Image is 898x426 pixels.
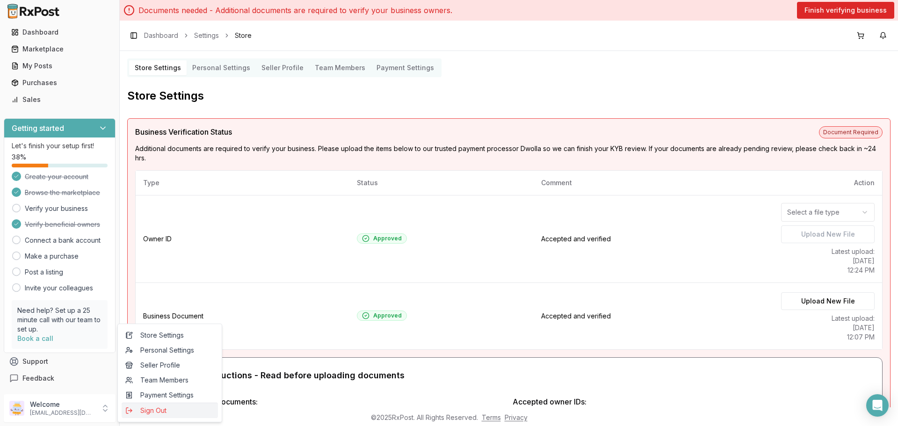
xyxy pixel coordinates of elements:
[25,204,88,213] a: Verify your business
[235,31,252,40] span: Store
[349,171,534,195] th: Status
[12,123,64,134] h3: Getting started
[136,283,349,350] td: Business Document
[534,171,774,195] th: Comment
[774,171,882,195] th: Action
[534,283,774,350] td: Accepted and verified
[17,306,102,334] p: Need help? Set up a 25 minute call with our team to set up.
[7,41,112,58] a: Marketplace
[482,413,501,421] a: Terms
[30,409,95,417] p: [EMAIL_ADDRESS][DOMAIN_NAME]
[4,58,116,73] button: My Posts
[534,195,774,283] td: Accepted and verified
[371,60,440,75] button: Payment Settings
[11,95,108,104] div: Sales
[819,126,883,138] span: Document Required
[513,396,871,407] h4: Accepted owner IDs:
[25,252,79,261] a: Make a purchase
[122,328,218,343] a: Store Settings
[125,390,214,400] span: Payment Settings
[138,5,452,16] p: Documents needed - Additional documents are required to verify your business owners.
[25,236,101,245] a: Connect a bank account
[12,152,26,162] span: 38 %
[4,92,116,107] button: Sales
[144,31,178,40] a: Dashboard
[11,28,108,37] div: Dashboard
[11,78,108,87] div: Purchases
[187,60,256,75] button: Personal Settings
[4,353,116,370] button: Support
[127,88,891,103] h2: Store Settings
[194,31,219,40] a: Settings
[25,283,93,293] a: Invite your colleagues
[362,235,402,242] div: Approved
[122,358,218,373] a: Seller Profile
[25,267,63,277] a: Post a listing
[25,220,100,229] span: Verify beneficial owners
[135,144,883,163] p: Additional documents are required to verify your business. Please upload the items below to our t...
[11,61,108,71] div: My Posts
[797,2,894,19] button: Finish verifying business
[362,312,402,319] div: Approved
[256,60,309,75] button: Seller Profile
[125,361,214,370] span: Seller Profile
[125,331,214,340] span: Store Settings
[781,225,875,243] label: Upload New File
[781,292,875,310] label: Upload New File
[4,4,64,19] img: RxPost Logo
[11,44,108,54] div: Marketplace
[12,141,108,151] p: Let's finish your setup first!
[309,60,371,75] button: Team Members
[30,400,95,409] p: Welcome
[4,42,116,57] button: Marketplace
[144,31,252,40] nav: breadcrumb
[147,369,871,382] div: Important Instructions - Read before uploading documents
[122,403,218,418] button: Sign Out
[7,74,112,91] a: Purchases
[7,91,112,108] a: Sales
[129,60,187,75] button: Store Settings
[136,195,349,283] td: Owner ID
[122,373,218,388] a: Team Members
[781,247,875,275] p: Latest upload: [DATE] 12:24 PM
[505,413,528,421] a: Privacy
[4,25,116,40] button: Dashboard
[7,24,112,41] a: Dashboard
[7,58,112,74] a: My Posts
[4,370,116,387] button: Feedback
[9,401,24,416] img: User avatar
[22,374,54,383] span: Feedback
[17,334,53,342] a: Book a call
[781,314,875,342] p: Latest upload: [DATE] 12:07 PM
[122,343,218,358] a: Personal Settings
[122,388,218,403] a: Payment Settings
[135,126,232,137] span: Business Verification Status
[25,188,100,197] span: Browse the marketplace
[125,346,214,355] span: Personal Settings
[4,75,116,90] button: Purchases
[25,172,88,181] span: Create your account
[136,171,349,195] th: Type
[866,394,889,417] div: Open Intercom Messenger
[125,375,214,385] span: Team Members
[125,406,214,415] span: Sign Out
[147,396,505,407] h4: Accepted business documents:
